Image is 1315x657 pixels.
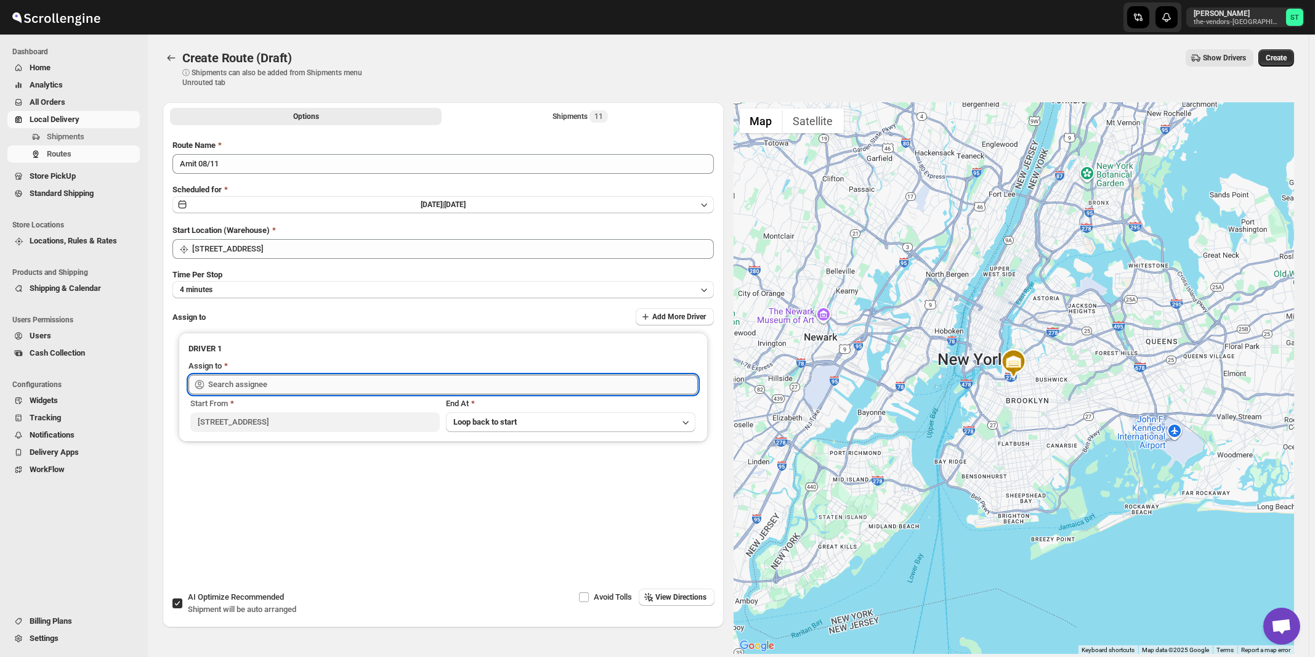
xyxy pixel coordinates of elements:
span: Simcha Trieger [1286,9,1303,26]
button: [DATE]|[DATE] [172,196,714,213]
span: Routes [47,149,71,158]
span: WorkFlow [30,465,65,474]
span: Billing Plans [30,616,72,626]
span: Dashboard [12,47,142,57]
button: Add More Driver [636,308,714,325]
span: Analytics [30,80,63,89]
span: Map data ©2025 Google [1142,647,1209,653]
span: 4 minutes [180,285,212,295]
div: All Route Options [163,129,724,549]
input: Search location [192,239,714,259]
span: AI Optimize [188,592,284,602]
button: Show satellite imagery [783,108,844,133]
a: Open chat [1263,608,1300,645]
input: Search assignee [208,375,698,394]
span: Standard Shipping [30,189,94,198]
p: [PERSON_NAME] [1194,9,1281,18]
button: All Orders [7,94,140,111]
div: End At [446,398,695,410]
button: Cash Collection [7,345,140,362]
button: Create [1258,49,1294,67]
span: Start Location (Warehouse) [172,226,270,235]
button: Shipping & Calendar [7,280,140,297]
button: Notifications [7,426,140,444]
span: Store PickUp [30,171,76,181]
span: All Orders [30,97,65,107]
span: Users [30,331,51,340]
button: Show Drivers [1186,49,1253,67]
span: Time Per Stop [172,270,222,279]
span: Start From [190,399,228,408]
span: Create [1266,53,1287,63]
input: Eg: Bengaluru Route [172,154,714,174]
div: Assign to [188,360,222,372]
span: Shipments [47,132,84,141]
button: WorkFlow [7,461,140,478]
span: Products and Shipping [12,267,142,277]
span: Configurations [12,380,142,390]
span: Tracking [30,413,61,422]
span: Users Permissions [12,315,142,325]
span: Avoid Tolls [594,592,633,602]
button: User menu [1186,7,1305,27]
button: Routes [7,145,140,163]
button: 4 minutes [172,281,714,298]
span: 11 [594,112,603,121]
span: Route Name [172,141,216,150]
span: Store Locations [12,220,142,230]
span: Widgets [30,396,58,405]
button: Routes [163,49,180,67]
button: Home [7,59,140,76]
span: Settings [30,634,59,643]
span: Add More Driver [653,312,706,322]
button: Locations, Rules & Rates [7,232,140,250]
span: Shipping & Calendar [30,284,101,293]
button: Delivery Apps [7,444,140,461]
span: Local Delivery [30,115,79,124]
span: Recommended [231,592,284,602]
button: Users [7,327,140,345]
a: Open this area in Google Maps (opens a new window) [737,638,777,654]
button: Analytics [7,76,140,94]
img: ScrollEngine [10,2,102,33]
button: Show street map [740,108,783,133]
div: Shipments [552,110,608,123]
span: View Directions [656,592,707,602]
span: Options [293,112,319,121]
a: Terms [1216,647,1234,653]
button: Shipments [7,128,140,145]
p: the-vendors-[GEOGRAPHIC_DATA] [1194,18,1281,26]
button: Keyboard shortcuts [1082,646,1135,655]
span: Notifications [30,430,75,439]
span: Home [30,63,51,72]
button: All Route Options [170,108,442,125]
button: Selected Shipments [444,108,716,125]
span: Shipment will be auto arranged [188,605,296,614]
button: Widgets [7,392,140,409]
span: Cash Collection [30,348,85,357]
button: Loop back to start [446,412,695,432]
span: Delivery Apps [30,447,79,457]
text: ST [1290,14,1299,22]
span: Show Drivers [1203,53,1246,63]
h3: DRIVER 1 [188,343,698,355]
span: Loop back to start [453,417,517,426]
span: Scheduled for [172,185,222,194]
a: Report a map error [1241,647,1290,653]
span: Create Route (Draft) [182,51,292,65]
button: View Directions [639,589,714,606]
span: [DATE] | [421,200,444,209]
button: Tracking [7,409,140,426]
button: Settings [7,630,140,647]
span: Assign to [172,312,206,322]
button: Billing Plans [7,613,140,630]
p: ⓘ Shipments can also be added from Shipments menu Unrouted tab [182,68,376,88]
span: Locations, Rules & Rates [30,236,117,245]
span: [DATE] [444,200,466,209]
img: Google [737,638,777,654]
